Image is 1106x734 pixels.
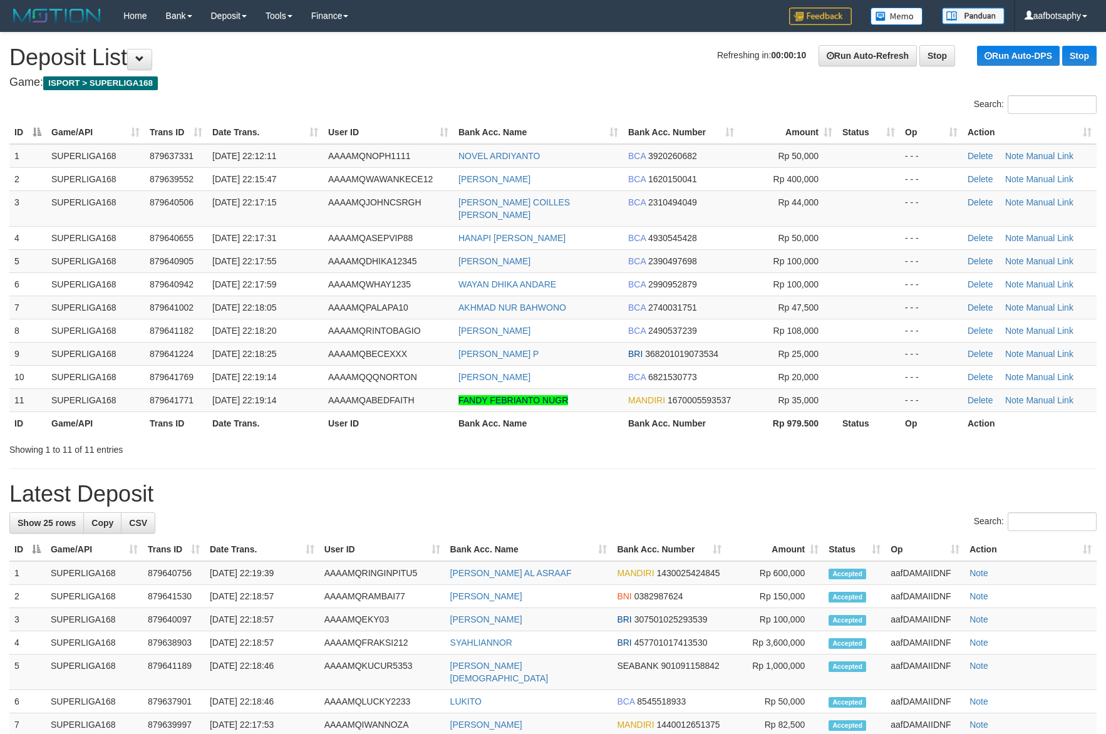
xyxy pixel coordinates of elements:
[9,6,105,25] img: MOTION_logo.png
[205,608,319,631] td: [DATE] 22:18:57
[612,538,726,561] th: Bank Acc. Number: activate to sort column ascending
[205,585,319,608] td: [DATE] 22:18:57
[9,365,46,388] td: 10
[150,395,194,405] span: 879641771
[145,121,207,144] th: Trans ID: activate to sort column ascending
[773,279,819,289] span: Rp 100,000
[212,302,276,313] span: [DATE] 22:18:05
[726,608,824,631] td: Rp 100,000
[46,144,145,168] td: SUPERLIGA168
[726,690,824,713] td: Rp 50,000
[617,696,634,706] span: BCA
[9,608,46,631] td: 3
[453,121,623,144] th: Bank Acc. Name: activate to sort column ascending
[121,512,155,534] a: CSV
[143,538,205,561] th: Trans ID: activate to sort column ascending
[648,174,697,184] span: Copy 1620150041 to clipboard
[648,233,697,243] span: Copy 4930545428 to clipboard
[623,121,739,144] th: Bank Acc. Number: activate to sort column ascending
[9,388,46,411] td: 11
[1062,46,1097,66] a: Stop
[829,720,866,731] span: Accepted
[9,411,46,435] th: ID
[212,349,276,359] span: [DATE] 22:18:25
[319,654,445,690] td: AAAAMQKUCUR5353
[150,326,194,336] span: 879641182
[964,538,1097,561] th: Action: activate to sort column ascending
[974,95,1097,114] label: Search:
[9,561,46,585] td: 1
[648,279,697,289] span: Copy 2990952879 to clipboard
[46,121,145,144] th: Game/API: activate to sort column ascending
[212,151,276,161] span: [DATE] 22:12:11
[1005,279,1024,289] a: Note
[628,197,646,207] span: BCA
[1026,395,1073,405] a: Manual Link
[829,638,866,649] span: Accepted
[778,372,819,382] span: Rp 20,000
[91,518,113,528] span: Copy
[1026,349,1073,359] a: Manual Link
[778,302,819,313] span: Rp 47,500
[623,411,739,435] th: Bank Acc. Number
[771,50,806,60] strong: 00:00:10
[900,167,963,190] td: - - -
[450,568,572,578] a: [PERSON_NAME] AL ASRAAF
[328,256,417,266] span: AAAAMQDHIKA12345
[648,302,697,313] span: Copy 2740031751 to clipboard
[726,561,824,585] td: Rp 600,000
[617,661,658,671] span: SEABANK
[18,518,76,528] span: Show 25 rows
[773,174,819,184] span: Rp 400,000
[628,302,646,313] span: BCA
[789,8,852,25] img: Feedback.jpg
[46,631,143,654] td: SUPERLIGA168
[9,319,46,342] td: 8
[9,538,46,561] th: ID: activate to sort column descending
[628,372,646,382] span: BCA
[46,167,145,190] td: SUPERLIGA168
[1005,233,1024,243] a: Note
[150,302,194,313] span: 879641002
[150,256,194,266] span: 879640905
[628,256,646,266] span: BCA
[458,349,539,359] a: [PERSON_NAME] P
[900,411,963,435] th: Op
[212,256,276,266] span: [DATE] 22:17:55
[9,76,1097,89] h4: Game:
[773,256,819,266] span: Rp 100,000
[969,696,988,706] a: Note
[458,326,530,336] a: [PERSON_NAME]
[9,45,1097,70] h1: Deposit List
[328,279,411,289] span: AAAAMQWHAY1235
[323,121,453,144] th: User ID: activate to sort column ascending
[205,561,319,585] td: [DATE] 22:19:39
[46,388,145,411] td: SUPERLIGA168
[628,349,643,359] span: BRI
[150,349,194,359] span: 879641224
[328,151,411,161] span: AAAAMQNOPH1111
[9,482,1097,507] h1: Latest Deposit
[46,538,143,561] th: Game/API: activate to sort column ascending
[143,631,205,654] td: 879638903
[9,190,46,226] td: 3
[617,638,631,648] span: BRI
[143,654,205,690] td: 879641189
[656,720,720,730] span: Copy 1440012651375 to clipboard
[829,615,866,626] span: Accepted
[319,561,445,585] td: AAAAMQRINGINPITU5
[43,76,158,90] span: ISPORT > SUPERLIGA168
[328,302,408,313] span: AAAAMQPALAPA10
[969,638,988,648] a: Note
[1026,151,1073,161] a: Manual Link
[829,592,866,602] span: Accepted
[9,167,46,190] td: 2
[628,395,665,405] span: MANDIRI
[778,395,819,405] span: Rp 35,000
[656,568,720,578] span: Copy 1430025424845 to clipboard
[778,233,819,243] span: Rp 50,000
[450,720,522,730] a: [PERSON_NAME]
[778,151,819,161] span: Rp 50,000
[46,561,143,585] td: SUPERLIGA168
[968,372,993,382] a: Delete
